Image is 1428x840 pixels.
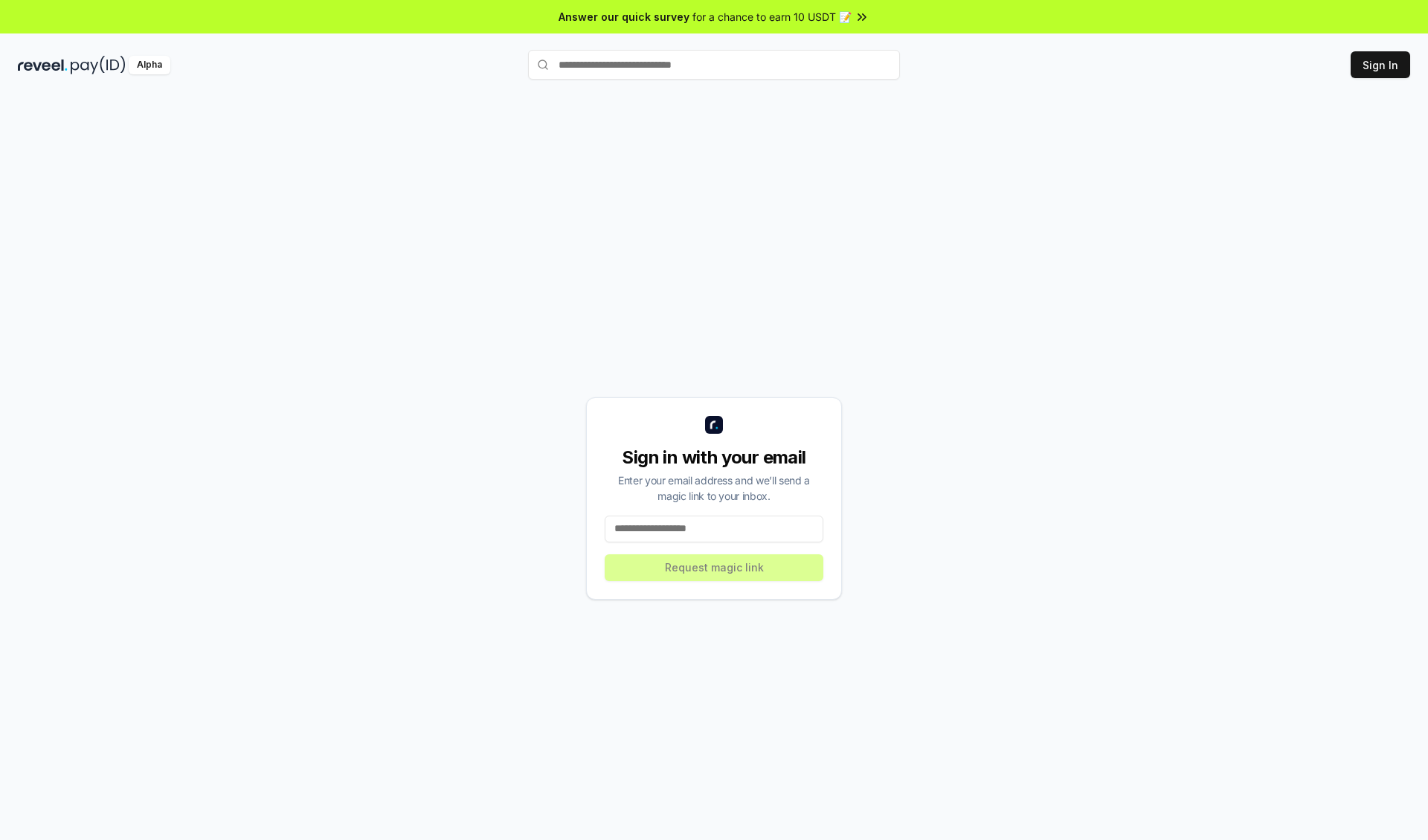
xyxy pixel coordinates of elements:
button: Sign In [1351,51,1410,78]
div: Sign in with your email [605,446,823,469]
div: Enter your email address and we’ll send a magic link to your inbox. [605,472,823,504]
img: reveel_dark [18,56,68,74]
span: Answer our quick survey [559,9,689,25]
img: logo_small [705,416,723,434]
span: for a chance to earn 10 USDT 📝 [692,9,852,25]
img: pay_id [71,56,126,74]
div: Alpha [129,56,170,74]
